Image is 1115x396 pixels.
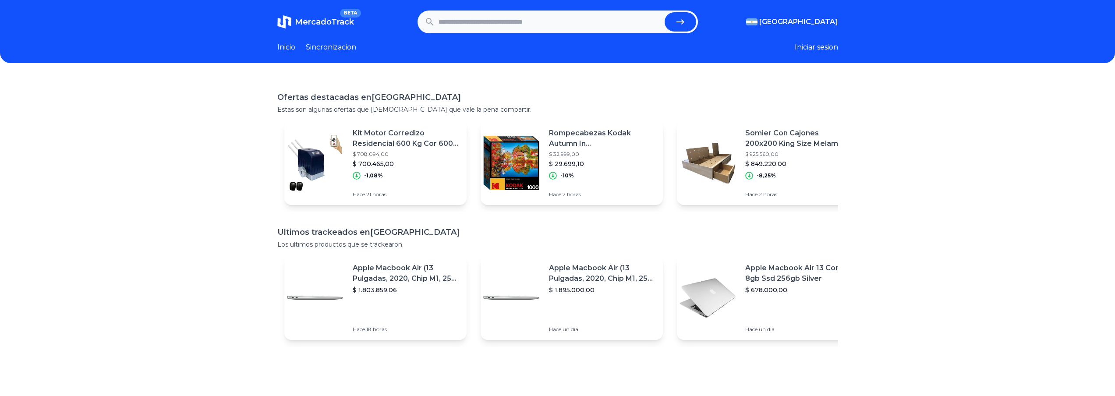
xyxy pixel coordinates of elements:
[353,326,460,333] p: Hace 18 horas
[481,267,542,329] img: Featured image
[745,263,852,284] p: Apple Macbook Air 13 Core I5 8gb Ssd 256gb Silver
[549,263,656,284] p: Apple Macbook Air (13 Pulgadas, 2020, Chip M1, 256 Gb De Ssd, 8 Gb De Ram) - Plata
[746,18,757,25] img: Argentina
[277,105,838,114] p: Estas son algunas ofertas que [DEMOGRAPHIC_DATA] que vale la pena compartir.
[677,267,738,329] img: Featured image
[795,42,838,53] button: Iniciar sesion
[295,17,354,27] span: MercadoTrack
[364,172,383,179] p: -1,08%
[549,151,656,158] p: $ 32.999,00
[549,286,656,294] p: $ 1.895.000,00
[277,91,838,103] h1: Ofertas destacadas en [GEOGRAPHIC_DATA]
[353,151,460,158] p: $ 708.094,00
[277,226,838,238] h1: Ultimos trackeados en [GEOGRAPHIC_DATA]
[746,17,838,27] button: [GEOGRAPHIC_DATA]
[353,263,460,284] p: Apple Macbook Air (13 Pulgadas, 2020, Chip M1, 256 Gb De Ssd, 8 Gb De Ram) - Plata
[549,159,656,168] p: $ 29.699,10
[284,256,467,340] a: Featured imageApple Macbook Air (13 Pulgadas, 2020, Chip M1, 256 Gb De Ssd, 8 Gb De Ram) - Plata$...
[306,42,356,53] a: Sincronizacion
[481,256,663,340] a: Featured imageApple Macbook Air (13 Pulgadas, 2020, Chip M1, 256 Gb De Ssd, 8 Gb De Ram) - Plata$...
[677,256,859,340] a: Featured imageApple Macbook Air 13 Core I5 8gb Ssd 256gb Silver$ 678.000,00Hace un día
[353,159,460,168] p: $ 700.465,00
[745,128,852,149] p: Somier Con Cajones 200x200 King Size Melamina Faplac Mdf
[481,132,542,194] img: Featured image
[284,267,346,329] img: Featured image
[549,326,656,333] p: Hace un día
[481,121,663,205] a: Featured imageRompecabezas Kodak Autumn In [GEOGRAPHIC_DATA], [US_STATE] De 1000 Piezas$ 32.999,0...
[549,128,656,149] p: Rompecabezas Kodak Autumn In [GEOGRAPHIC_DATA], [US_STATE] De 1000 Piezas
[277,15,291,29] img: MercadoTrack
[353,286,460,294] p: $ 1.803.859,06
[677,121,859,205] a: Featured imageSomier Con Cajones 200x200 King Size Melamina Faplac Mdf$ 925.560,00$ 849.220,00-8,...
[353,191,460,198] p: Hace 21 horas
[745,191,852,198] p: Hace 2 horas
[757,172,776,179] p: -8,25%
[745,286,852,294] p: $ 678.000,00
[549,191,656,198] p: Hace 2 horas
[353,128,460,149] p: Kit Motor Corredizo Residencial 600 Kg Cor 600 Actelsa
[284,121,467,205] a: Featured imageKit Motor Corredizo Residencial 600 Kg Cor 600 Actelsa$ 708.094,00$ 700.465,00-1,08...
[277,240,838,249] p: Los ultimos productos que se trackearon.
[284,132,346,194] img: Featured image
[745,326,852,333] p: Hace un día
[677,132,738,194] img: Featured image
[340,9,361,18] span: BETA
[745,159,852,168] p: $ 849.220,00
[560,172,574,179] p: -10%
[277,15,354,29] a: MercadoTrackBETA
[759,17,838,27] span: [GEOGRAPHIC_DATA]
[745,151,852,158] p: $ 925.560,00
[277,42,295,53] a: Inicio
